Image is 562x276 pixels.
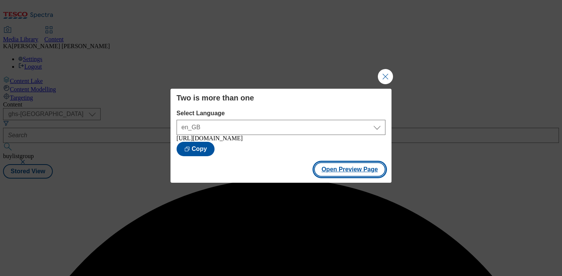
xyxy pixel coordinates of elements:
[314,162,386,177] button: Open Preview Page
[177,142,215,156] button: Copy
[378,69,393,84] button: Close Modal
[177,93,385,102] h4: Two is more than one
[177,135,385,142] div: [URL][DOMAIN_NAME]
[177,110,385,117] label: Select Language
[170,89,392,183] div: Modal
